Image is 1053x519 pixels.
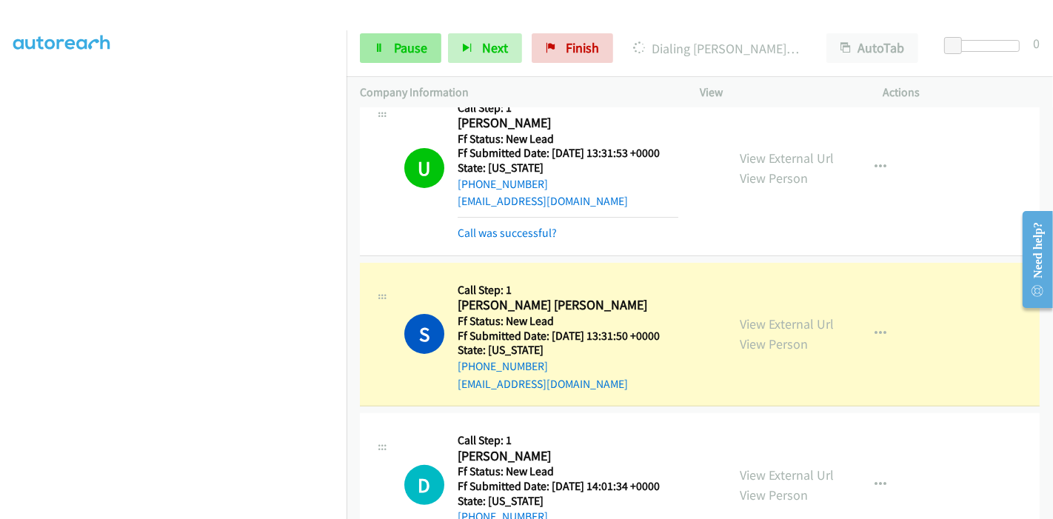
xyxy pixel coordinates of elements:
a: View Person [740,170,808,187]
span: Finish [566,39,599,56]
p: View [700,84,857,101]
h5: Ff Status: New Lead [458,132,678,147]
a: Finish [532,33,613,63]
a: Call was successful? [458,226,557,240]
h5: Ff Status: New Lead [458,464,660,479]
h1: U [404,148,444,188]
h1: D [404,465,444,505]
h5: Ff Submitted Date: [DATE] 14:01:34 +0000 [458,479,660,494]
a: View Person [740,486,808,503]
h5: Ff Status: New Lead [458,314,678,329]
a: [PHONE_NUMBER] [458,177,548,191]
a: View External Url [740,466,834,483]
h1: S [404,314,444,354]
h5: Ff Submitted Date: [DATE] 13:31:53 +0000 [458,146,678,161]
h5: State: [US_STATE] [458,343,678,358]
span: Next [482,39,508,56]
a: View Person [740,335,808,352]
button: Next [448,33,522,63]
button: AutoTab [826,33,918,63]
iframe: Resource Center [1011,201,1053,318]
span: Pause [394,39,427,56]
a: Pause [360,33,441,63]
div: 0 [1033,33,1040,53]
p: Company Information [360,84,673,101]
h5: Call Step: 1 [458,433,660,448]
h2: [PERSON_NAME] [458,448,660,465]
div: The call is yet to be attempted [404,465,444,505]
a: View External Url [740,315,834,332]
h2: [PERSON_NAME] [458,115,678,132]
div: Delay between calls (in seconds) [952,40,1020,52]
a: [EMAIL_ADDRESS][DOMAIN_NAME] [458,377,628,391]
h5: State: [US_STATE] [458,494,660,509]
h5: State: [US_STATE] [458,161,678,175]
h2: [PERSON_NAME] [PERSON_NAME] [458,297,678,314]
p: Actions [883,84,1040,101]
p: Dialing [PERSON_NAME] [PERSON_NAME] [633,38,800,58]
a: [EMAIL_ADDRESS][DOMAIN_NAME] [458,194,628,208]
h5: Call Step: 1 [458,283,678,298]
a: View External Url [740,150,834,167]
a: [PHONE_NUMBER] [458,359,548,373]
h5: Ff Submitted Date: [DATE] 13:31:50 +0000 [458,329,678,344]
h5: Call Step: 1 [458,101,678,115]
